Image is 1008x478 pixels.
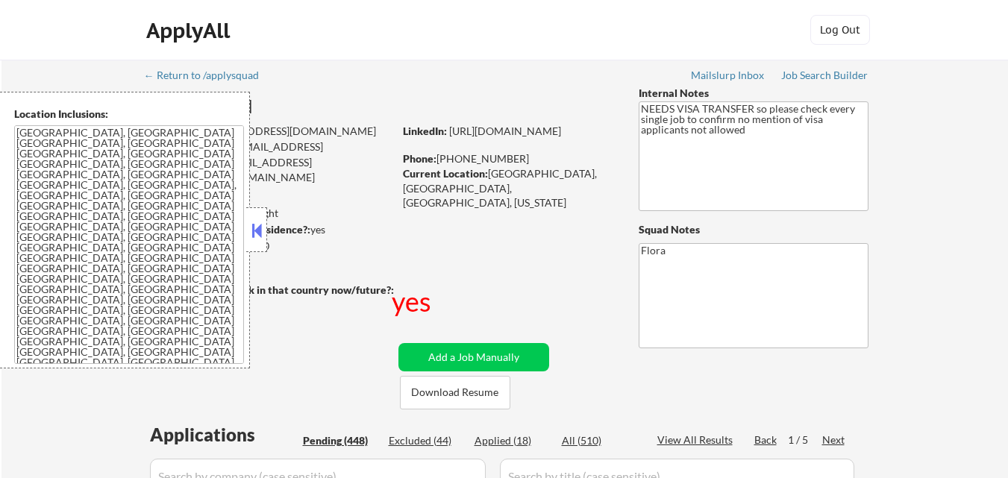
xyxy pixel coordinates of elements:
[150,426,298,444] div: Applications
[145,155,393,184] div: [EMAIL_ADDRESS][PERSON_NAME][DOMAIN_NAME]
[14,107,244,122] div: Location Inclusions:
[145,283,394,296] strong: Will need Visa to work in that country now/future?:
[781,70,868,81] div: Job Search Builder
[449,125,561,137] a: [URL][DOMAIN_NAME]
[475,433,549,448] div: Applied (18)
[146,18,234,43] div: ApplyAll
[145,97,452,116] div: [PERSON_NAME]
[392,283,434,320] div: yes
[810,15,870,45] button: Log Out
[403,151,614,166] div: [PHONE_NUMBER]
[144,69,273,84] a: ← Return to /applysquad
[146,139,393,169] div: [EMAIL_ADDRESS][DOMAIN_NAME]
[639,86,868,101] div: Internal Notes
[403,152,436,165] strong: Phone:
[754,433,778,447] div: Back
[145,206,393,221] div: 16 sent / 200 bought
[691,69,766,84] a: Mailslurp Inbox
[691,70,766,81] div: Mailslurp Inbox
[144,70,273,81] div: ← Return to /applysquad
[562,433,636,448] div: All (510)
[398,343,549,371] button: Add a Job Manually
[145,239,393,254] div: $200,000
[146,124,393,139] div: [EMAIL_ADDRESS][DOMAIN_NAME]
[657,433,737,447] div: View All Results
[303,433,378,448] div: Pending (448)
[788,433,822,447] div: 1 / 5
[781,69,868,84] a: Job Search Builder
[822,433,846,447] div: Next
[403,166,614,210] div: [GEOGRAPHIC_DATA], [GEOGRAPHIC_DATA], [GEOGRAPHIC_DATA], [US_STATE]
[639,222,868,237] div: Squad Notes
[389,433,463,448] div: Excluded (44)
[403,125,447,137] strong: LinkedIn:
[403,167,488,180] strong: Current Location:
[400,376,510,409] button: Download Resume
